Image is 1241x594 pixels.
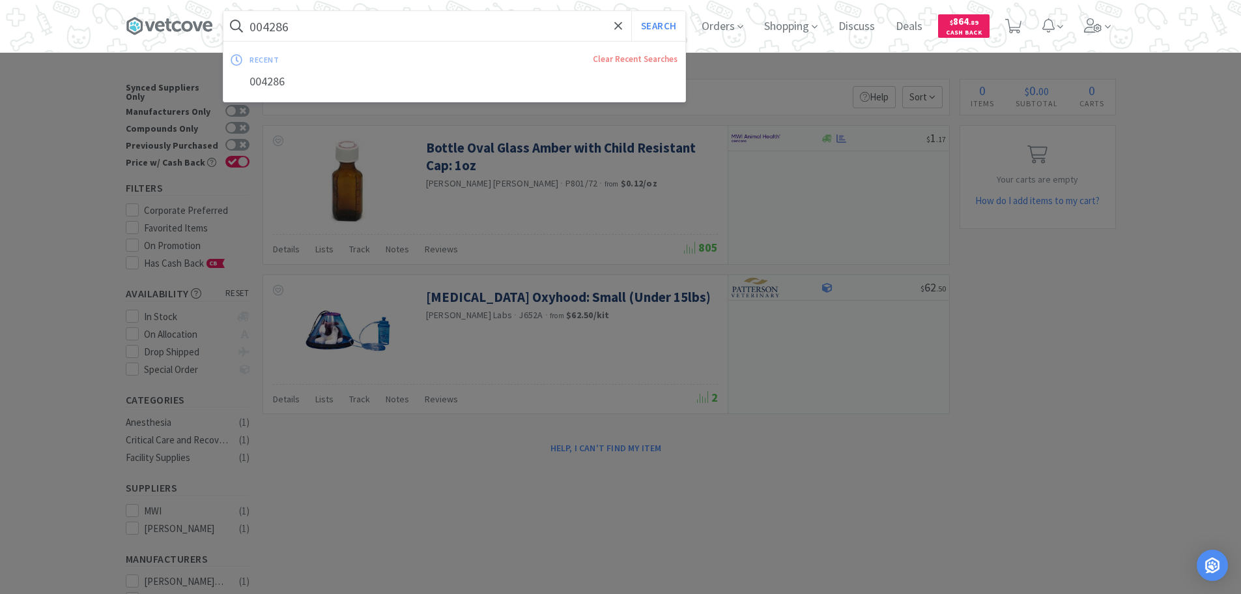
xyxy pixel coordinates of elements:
span: 864 [950,15,978,27]
span: . 89 [969,18,978,27]
div: recent [250,50,436,70]
a: Clear Recent Searches [593,53,678,65]
a: Discuss [833,21,880,33]
button: Search [631,11,685,41]
span: Cash Back [946,29,982,38]
div: Open Intercom Messenger [1197,550,1228,581]
input: Search by item, sku, manufacturer, ingredient, size... [223,11,685,41]
a: Deals [891,21,928,33]
span: $ [950,18,953,27]
div: 004286 [223,70,685,94]
a: $864.89Cash Back [938,8,990,44]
